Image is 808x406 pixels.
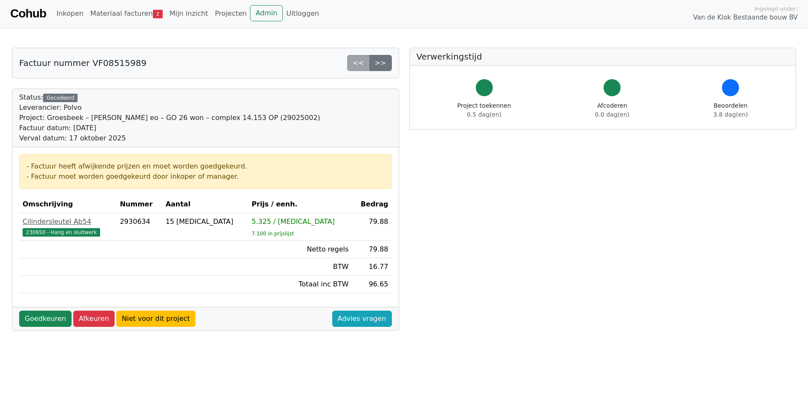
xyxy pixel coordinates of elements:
div: 15 [MEDICAL_DATA] [166,217,245,227]
div: - Factuur moet worden goedgekeurd door inkoper of manager. [26,172,385,182]
a: Inkopen [53,5,86,22]
td: 96.65 [352,276,391,293]
div: Gecodeerd [43,94,78,102]
div: Project: Groesbeek – [PERSON_NAME] eo – GO 26 won – complex 14.153 OP (29025002) [19,113,320,123]
th: Bedrag [352,196,391,213]
div: Project toekennen [457,101,511,119]
div: Factuur datum: [DATE] [19,123,320,133]
a: Cohub [10,3,46,24]
th: Aantal [162,196,248,213]
a: Goedkeuren [19,311,72,327]
h5: Factuur nummer VF08515989 [19,58,147,68]
a: Afkeuren [73,311,115,327]
a: Projecten [211,5,250,22]
div: Status: [19,92,320,143]
span: Ingelogd onder: [754,5,798,13]
td: Netto regels [248,241,352,258]
span: 0.0 dag(en) [595,111,630,118]
span: 230650 - Hang en sluitwerk [23,228,100,237]
span: 2 [153,10,163,18]
a: Admin [250,5,283,21]
sub: 7.100 in prijslijst [252,231,294,237]
h5: Verwerkingstijd [417,51,789,62]
div: Cilindersleutel Ab54 [23,217,113,227]
a: Niet voor dit project [116,311,196,327]
a: Materiaal facturen2 [87,5,166,22]
td: 2930634 [116,213,162,241]
a: Mijn inzicht [166,5,212,22]
div: Leverancier: Polvo [19,103,320,113]
th: Omschrijving [19,196,116,213]
a: Cilindersleutel Ab54230650 - Hang en sluitwerk [23,217,113,237]
td: Totaal inc BTW [248,276,352,293]
div: Beoordelen [713,101,748,119]
th: Prijs / eenh. [248,196,352,213]
span: 0.5 dag(en) [467,111,501,118]
td: 16.77 [352,258,391,276]
td: 79.88 [352,241,391,258]
div: Afcoderen [595,101,630,119]
div: 5.325 / [MEDICAL_DATA] [252,217,349,227]
a: >> [369,55,392,71]
div: - Factuur heeft afwijkende prijzen en moet worden goedgekeurd. [26,161,385,172]
td: BTW [248,258,352,276]
div: Verval datum: 17 oktober 2025 [19,133,320,143]
th: Nummer [116,196,162,213]
span: 3.8 dag(en) [713,111,748,118]
td: 79.88 [352,213,391,241]
span: Van de Klok Bestaande bouw BV [693,13,798,23]
a: Uitloggen [283,5,322,22]
a: Advies vragen [332,311,392,327]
